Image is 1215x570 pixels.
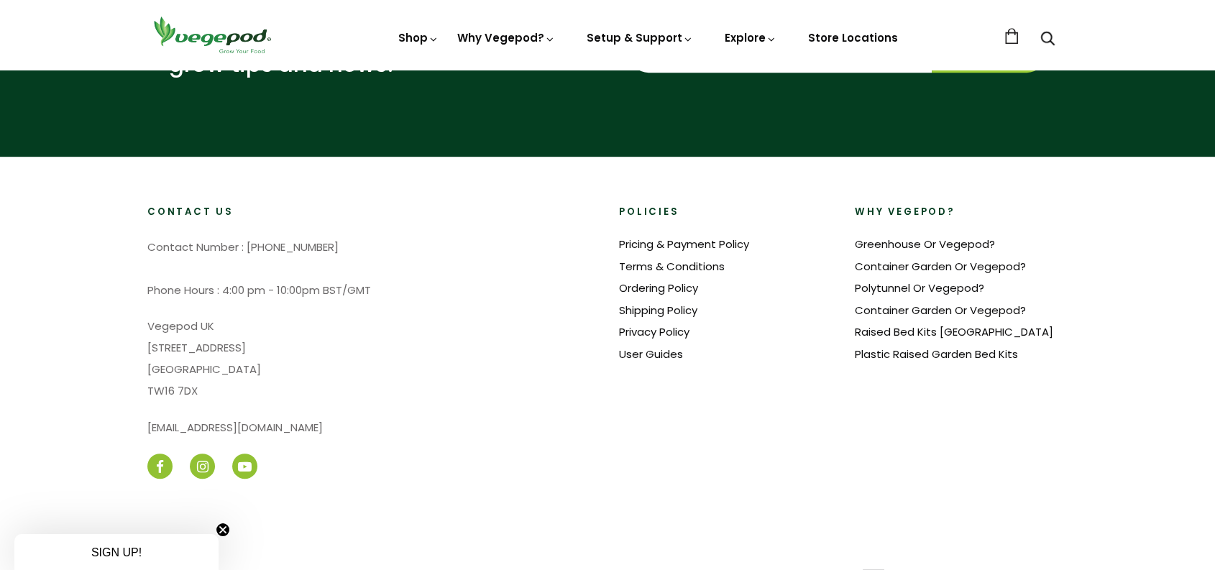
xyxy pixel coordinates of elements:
a: [EMAIL_ADDRESS][DOMAIN_NAME] [147,420,323,435]
a: Setup & Support [587,30,693,45]
p: Contact Number : [PHONE_NUMBER] Phone Hours : 4:00 pm - 10:00pm BST/GMT [147,236,596,301]
a: Plastic Raised Garden Bed Kits [855,346,1018,362]
a: Shop [398,30,439,45]
a: Search [1040,32,1055,47]
p: Vegepod UK [STREET_ADDRESS] [GEOGRAPHIC_DATA] TW16 7DX [147,316,596,402]
div: SIGN UP!Close teaser [14,534,219,570]
a: Shipping Policy [619,303,697,318]
button: Close teaser [216,523,230,537]
a: Pricing & Payment Policy [619,236,749,252]
a: Greenhouse Or Vegepod? [855,236,995,252]
img: Vegepod [147,14,277,55]
a: Container Garden Or Vegepod? [855,303,1026,318]
a: Polytunnel Or Vegepod? [855,280,984,295]
a: Raised Bed Kits [GEOGRAPHIC_DATA] [855,324,1053,339]
a: Container Garden Or Vegepod? [855,259,1026,274]
a: Terms & Conditions [619,259,725,274]
span: SIGN UP! [91,546,142,558]
a: Explore [725,30,776,45]
a: Privacy Policy [619,324,689,339]
h2: Contact Us [147,206,596,219]
a: Store Locations [808,30,898,45]
a: Ordering Policy [619,280,698,295]
h2: Policies [619,206,832,219]
a: User Guides [619,346,683,362]
a: Why Vegepod? [457,30,555,45]
h2: Why Vegepod? [855,206,1068,219]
